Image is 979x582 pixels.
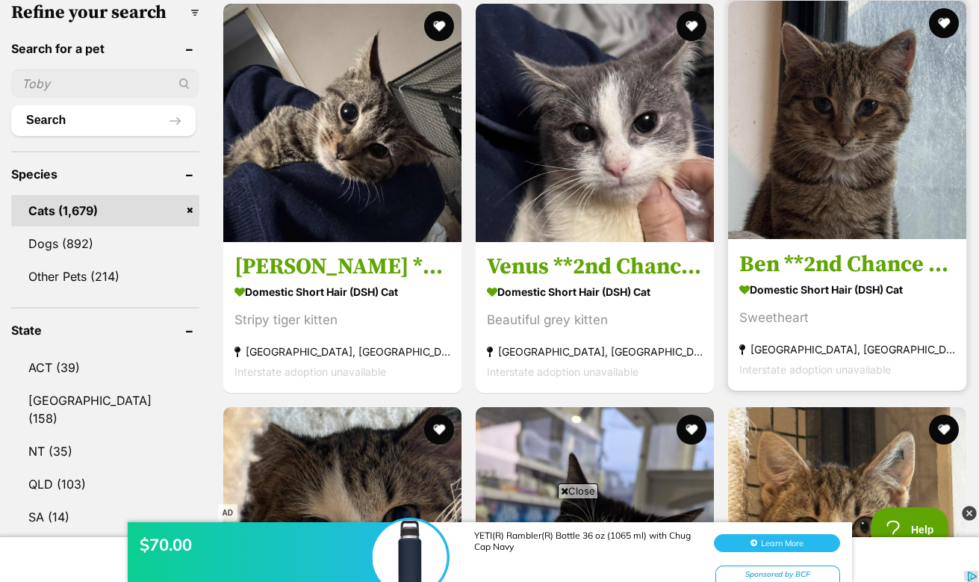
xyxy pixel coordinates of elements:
h3: Refine your search [11,2,199,23]
img: Novak Djokovic **2nd Chance Cat Rescue** - Domestic Short Hair (DSH) Cat [223,4,461,242]
button: favourite [424,415,454,445]
strong: [GEOGRAPHIC_DATA], [GEOGRAPHIC_DATA] [487,341,703,362]
button: favourite [929,8,959,38]
button: Search [11,105,196,135]
button: favourite [929,415,959,445]
a: Dogs (892) [11,228,199,259]
span: Interstate adoption unavailable [234,365,386,378]
strong: Domestic Short Hair (DSH) Cat [487,281,703,303]
img: consumer-privacy-logo.png [1,1,13,13]
button: Learn More [714,42,840,60]
strong: Domestic Short Hair (DSH) Cat [234,281,450,303]
div: Sweetheart [739,307,955,327]
img: close_grey_3x.png [962,506,977,521]
a: [PERSON_NAME] **2nd Chance Cat Rescue** Domestic Short Hair (DSH) Cat Stripy tiger kitten [GEOGRA... [223,241,461,393]
div: YETI(R) Rambler(R) Bottle 36 oz (1065 ml) with Chug Cap Navy [474,37,698,60]
img: $70.00 [373,28,447,102]
strong: [GEOGRAPHIC_DATA], [GEOGRAPHIC_DATA] [234,341,450,362]
div: Beautiful grey kitten [487,310,703,330]
a: Ben **2nd Chance Cat Rescue** Domestic Short Hair (DSH) Cat Sweetheart [GEOGRAPHIC_DATA], [GEOGRA... [728,238,966,390]
img: Ben **2nd Chance Cat Rescue** - Domestic Short Hair (DSH) Cat [728,1,966,239]
div: Sponsored by BCF [715,73,840,92]
a: QLD (103) [11,468,199,500]
header: Species [11,167,199,181]
strong: Domestic Short Hair (DSH) Cat [739,278,955,300]
div: $70.00 [140,42,379,63]
h3: [PERSON_NAME] **2nd Chance Cat Rescue** [234,253,450,281]
strong: [GEOGRAPHIC_DATA], [GEOGRAPHIC_DATA] [739,338,955,359]
span: Interstate adoption unavailable [487,365,638,378]
a: Venus **2nd Chance Cat Rescue** Domestic Short Hair (DSH) Cat Beautiful grey kitten [GEOGRAPHIC_D... [476,241,714,393]
header: State [11,323,199,337]
a: Cats (1,679) [11,195,199,226]
input: Toby [11,69,199,98]
button: favourite [677,11,706,41]
h3: Ben **2nd Chance Cat Rescue** [739,250,955,278]
a: [GEOGRAPHIC_DATA] (158) [11,385,199,434]
a: NT (35) [11,436,199,467]
div: Stripy tiger kitten [234,310,450,330]
img: iconc.png [104,1,118,12]
button: favourite [677,415,706,445]
span: Close [558,483,598,498]
img: consumer-privacy-logo.png [106,1,118,13]
a: Privacy Notification [105,1,119,13]
img: Venus **2nd Chance Cat Rescue** - Domestic Short Hair (DSH) Cat [476,4,714,242]
button: favourite [424,11,454,41]
h3: Venus **2nd Chance Cat Rescue** [487,253,703,281]
span: Interstate adoption unavailable [739,362,891,375]
header: Search for a pet [11,42,199,55]
a: ACT (39) [11,352,199,383]
a: Other Pets (214) [11,261,199,292]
